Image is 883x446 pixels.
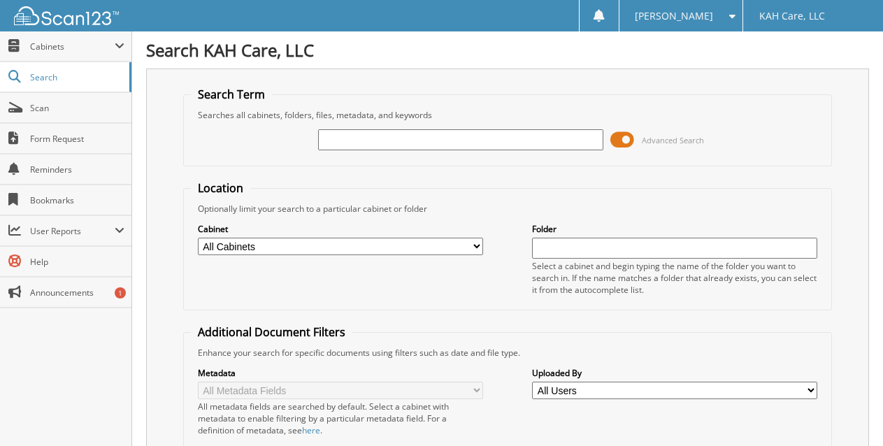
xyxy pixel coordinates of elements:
span: Scan [30,102,124,114]
span: User Reports [30,225,115,237]
span: [PERSON_NAME] [635,12,713,20]
span: Help [30,256,124,268]
span: Bookmarks [30,194,124,206]
h1: Search KAH Care, LLC [146,38,869,62]
span: Cabinets [30,41,115,52]
span: Reminders [30,164,124,175]
legend: Location [191,180,250,196]
legend: Search Term [191,87,272,102]
label: Folder [532,223,817,235]
img: scan123-logo-white.svg [14,6,119,25]
span: Advanced Search [642,135,704,145]
div: Enhance your search for specific documents using filters such as date and file type. [191,347,825,359]
div: 1 [115,287,126,298]
span: Search [30,71,122,83]
a: here [302,424,320,436]
span: KAH Care, LLC [759,12,825,20]
label: Uploaded By [532,367,817,379]
label: Cabinet [198,223,483,235]
legend: Additional Document Filters [191,324,352,340]
label: Metadata [198,367,483,379]
div: Searches all cabinets, folders, files, metadata, and keywords [191,109,825,121]
div: Optionally limit your search to a particular cabinet or folder [191,203,825,215]
span: Announcements [30,287,124,298]
div: Select a cabinet and begin typing the name of the folder you want to search in. If the name match... [532,260,817,296]
div: All metadata fields are searched by default. Select a cabinet with metadata to enable filtering b... [198,401,483,436]
span: Form Request [30,133,124,145]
